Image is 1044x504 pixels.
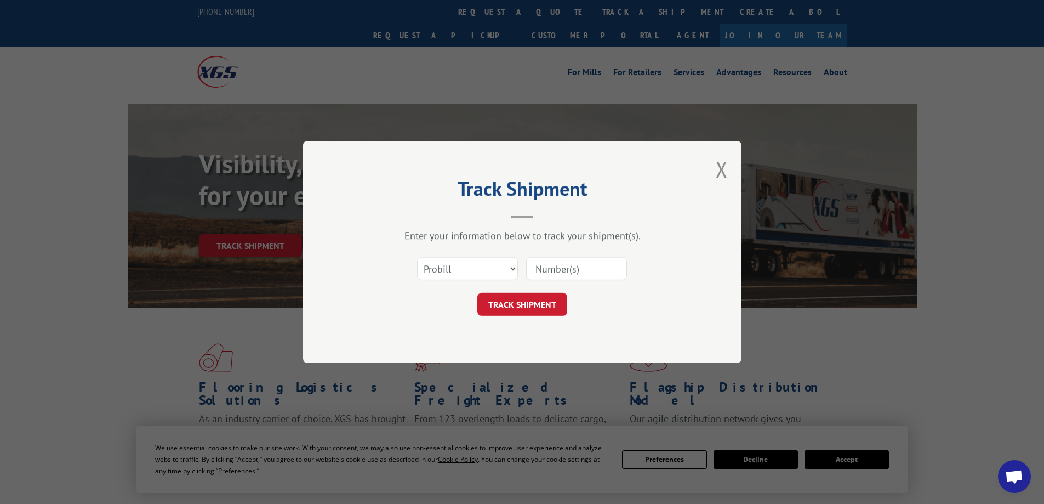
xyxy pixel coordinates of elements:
div: Enter your information below to track your shipment(s). [358,229,687,242]
button: TRACK SHIPMENT [477,293,567,316]
div: Open chat [998,460,1031,493]
h2: Track Shipment [358,181,687,202]
button: Close modal [716,155,728,184]
input: Number(s) [526,257,627,280]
